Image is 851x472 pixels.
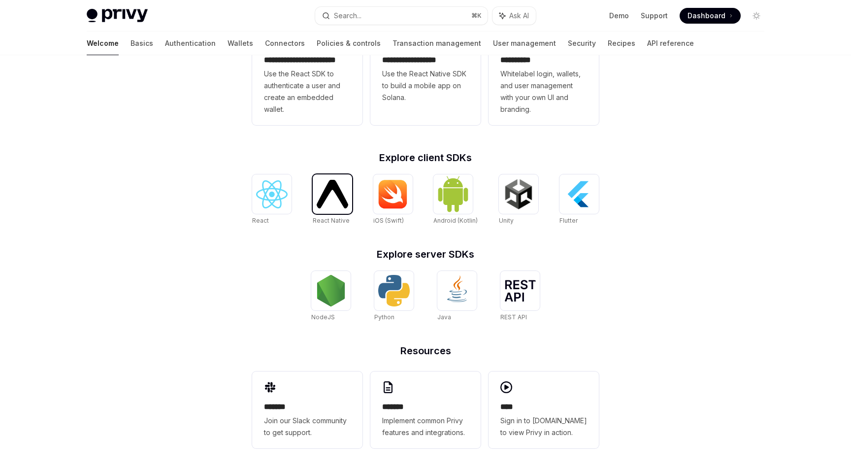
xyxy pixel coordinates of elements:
h2: Resources [252,346,599,356]
a: Demo [609,11,629,21]
a: PythonPython [374,271,414,322]
img: Flutter [563,178,595,210]
a: Policies & controls [317,32,381,55]
a: **** *****Whitelabel login, wallets, and user management with your own UI and branding. [489,25,599,125]
span: Android (Kotlin) [433,217,478,224]
img: Python [378,275,410,306]
img: Java [441,275,473,306]
a: UnityUnity [499,174,538,226]
span: Java [437,313,451,321]
a: FlutterFlutter [559,174,599,226]
img: React Native [317,180,348,208]
a: ReactReact [252,174,292,226]
a: Recipes [608,32,635,55]
button: Toggle dark mode [749,8,764,24]
a: Welcome [87,32,119,55]
a: JavaJava [437,271,477,322]
a: React NativeReact Native [313,174,352,226]
span: Whitelabel login, wallets, and user management with your own UI and branding. [500,68,587,115]
img: React [256,180,288,208]
a: Connectors [265,32,305,55]
a: User management [493,32,556,55]
button: Search...⌘K [315,7,488,25]
span: Flutter [559,217,578,224]
a: iOS (Swift)iOS (Swift) [373,174,413,226]
span: REST API [500,313,527,321]
h2: Explore client SDKs [252,153,599,163]
a: NodeJSNodeJS [311,271,351,322]
span: Unity [499,217,514,224]
h2: Explore server SDKs [252,249,599,259]
button: Ask AI [492,7,536,25]
a: Support [641,11,668,21]
span: React Native [313,217,350,224]
a: Basics [131,32,153,55]
a: API reference [647,32,694,55]
span: Dashboard [687,11,725,21]
a: Security [568,32,596,55]
span: iOS (Swift) [373,217,404,224]
span: Sign in to [DOMAIN_NAME] to view Privy in action. [500,415,587,438]
span: Use the React SDK to authenticate a user and create an embedded wallet. [264,68,351,115]
img: NodeJS [315,275,347,306]
span: Ask AI [509,11,529,21]
span: Python [374,313,394,321]
a: Authentication [165,32,216,55]
img: light logo [87,9,148,23]
a: Transaction management [393,32,481,55]
span: Use the React Native SDK to build a mobile app on Solana. [382,68,469,103]
img: Unity [503,178,534,210]
span: React [252,217,269,224]
a: Wallets [228,32,253,55]
a: ****Sign in to [DOMAIN_NAME] to view Privy in action. [489,371,599,448]
a: **** **Join our Slack community to get support. [252,371,362,448]
div: Search... [334,10,361,22]
img: Android (Kotlin) [437,175,469,212]
img: REST API [504,280,536,302]
a: **** **** **** ***Use the React Native SDK to build a mobile app on Solana. [370,25,481,125]
span: ⌘ K [471,12,482,20]
img: iOS (Swift) [377,179,409,209]
a: Android (Kotlin)Android (Kotlin) [433,174,478,226]
span: Join our Slack community to get support. [264,415,351,438]
span: Implement common Privy features and integrations. [382,415,469,438]
span: NodeJS [311,313,335,321]
a: Dashboard [680,8,741,24]
a: **** **Implement common Privy features and integrations. [370,371,481,448]
a: REST APIREST API [500,271,540,322]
